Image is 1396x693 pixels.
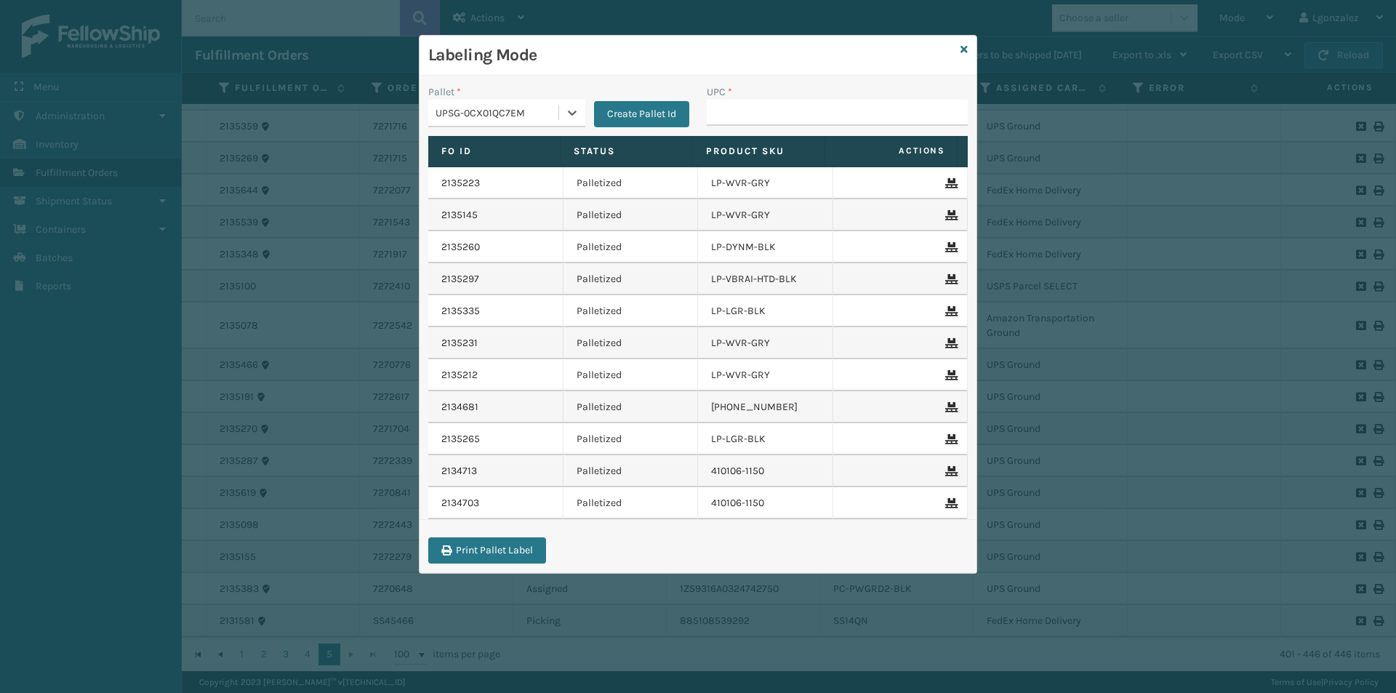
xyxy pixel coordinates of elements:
[698,327,833,359] td: LP-WVR-GRY
[441,464,477,478] a: 2134713
[945,402,954,412] i: Remove From Pallet
[563,359,699,391] td: Palletized
[945,338,954,348] i: Remove From Pallet
[441,208,478,223] a: 2135145
[698,167,833,199] td: LP-WVR-GRY
[441,336,478,350] a: 2135231
[945,210,954,220] i: Remove From Pallet
[698,391,833,423] td: [PHONE_NUMBER]
[698,455,833,487] td: 410106-1150
[436,105,560,121] div: UPSG-0CX01QC7EM
[428,84,461,100] label: Pallet
[428,537,546,564] button: Print Pallet Label
[563,167,699,199] td: Palletized
[698,359,833,391] td: LP-WVR-GRY
[441,304,480,319] a: 2135335
[706,145,811,158] label: Product SKU
[563,455,699,487] td: Palletized
[563,487,699,519] td: Palletized
[945,242,954,252] i: Remove From Pallet
[945,466,954,476] i: Remove From Pallet
[594,101,689,127] button: Create Pallet Id
[441,176,480,191] a: 2135223
[563,199,699,231] td: Palletized
[574,145,679,158] label: Status
[698,295,833,327] td: LP-LGR-BLK
[830,139,954,163] span: Actions
[698,263,833,295] td: LP-VBRAI-HTD-BLK
[563,231,699,263] td: Palletized
[698,423,833,455] td: LP-LGR-BLK
[698,231,833,263] td: LP-DYNM-BLK
[698,199,833,231] td: LP-WVR-GRY
[441,432,480,446] a: 2135265
[563,295,699,327] td: Palletized
[441,496,479,510] a: 2134703
[441,368,478,382] a: 2135212
[698,487,833,519] td: 410106-1150
[707,84,732,100] label: UPC
[945,498,954,508] i: Remove From Pallet
[563,391,699,423] td: Palletized
[945,370,954,380] i: Remove From Pallet
[441,240,480,255] a: 2135260
[441,400,478,414] a: 2134681
[441,272,479,287] a: 2135297
[945,306,954,316] i: Remove From Pallet
[441,145,547,158] label: Fo Id
[945,434,954,444] i: Remove From Pallet
[428,44,955,66] h3: Labeling Mode
[563,423,699,455] td: Palletized
[945,178,954,188] i: Remove From Pallet
[563,263,699,295] td: Palletized
[945,274,954,284] i: Remove From Pallet
[563,327,699,359] td: Palletized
